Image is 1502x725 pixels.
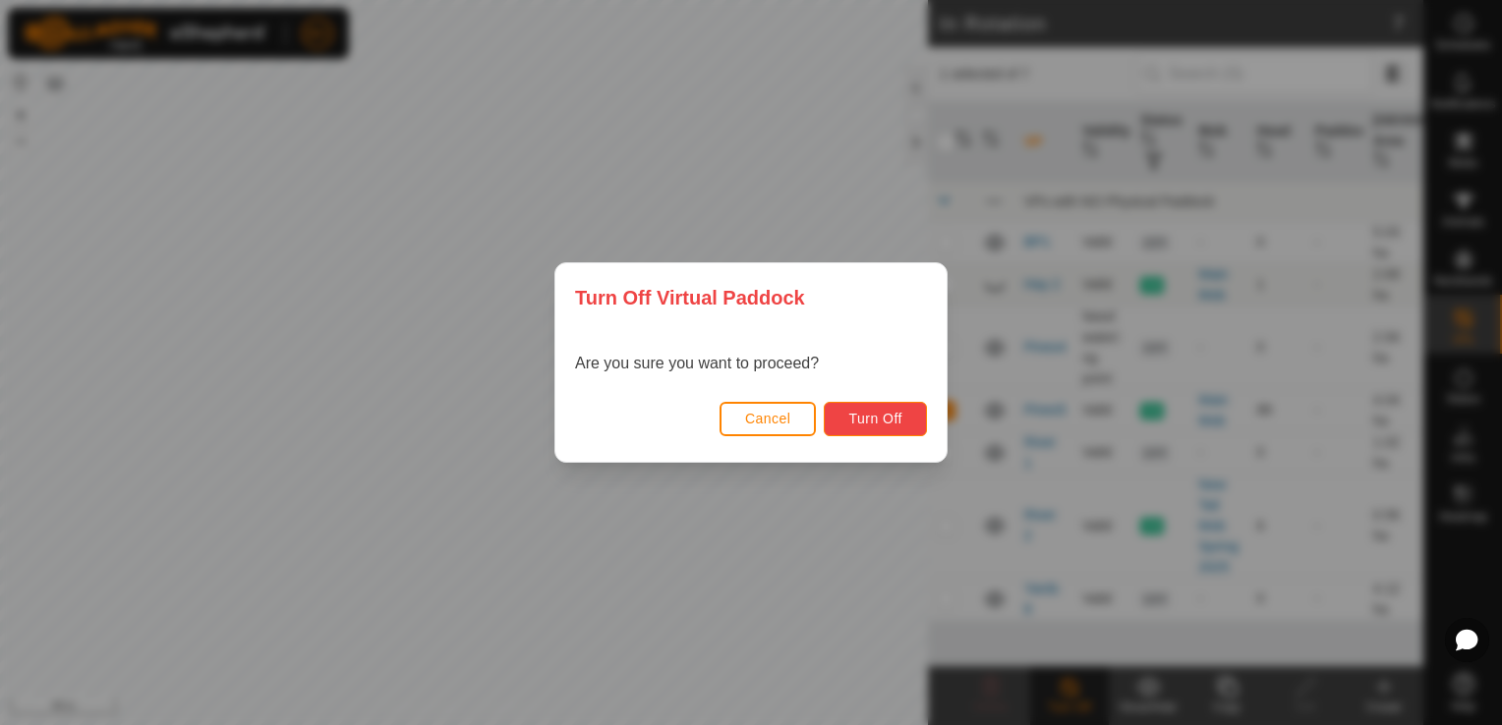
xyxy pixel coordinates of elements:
[575,283,805,312] span: Turn Off Virtual Paddock
[848,411,902,426] span: Turn Off
[745,411,791,426] span: Cancel
[720,402,817,436] button: Cancel
[575,352,819,375] p: Are you sure you want to proceed?
[824,402,927,436] button: Turn Off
